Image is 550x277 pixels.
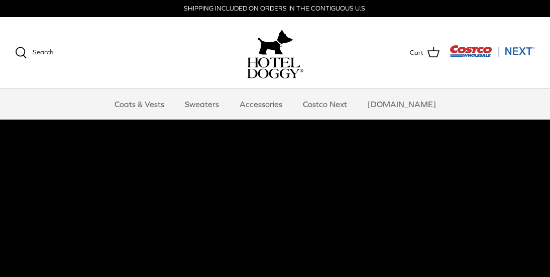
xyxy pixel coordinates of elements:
[176,89,228,119] a: Sweaters
[105,89,173,119] a: Coats & Vests
[33,48,53,56] span: Search
[231,89,291,119] a: Accessories
[450,45,535,57] img: Costco Next
[410,48,423,58] span: Cart
[15,47,53,59] a: Search
[359,89,445,119] a: [DOMAIN_NAME]
[247,27,303,78] a: hoteldoggy.com hoteldoggycom
[410,46,439,59] a: Cart
[247,57,303,78] img: hoteldoggycom
[258,27,293,57] img: hoteldoggy.com
[450,51,535,59] a: Visit Costco Next
[294,89,356,119] a: Costco Next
